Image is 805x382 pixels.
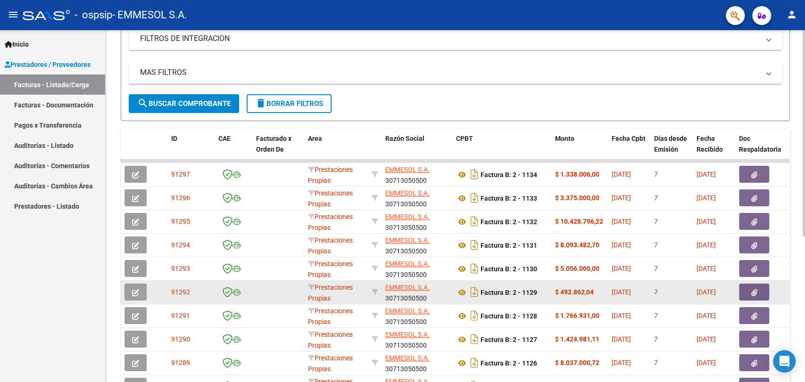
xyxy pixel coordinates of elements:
[468,214,481,229] i: Descargar documento
[385,236,430,244] span: EMMESOL S.A.
[555,359,599,366] strong: $ 8.037.000,72
[551,129,608,170] datatable-header-cell: Monto
[137,99,231,108] span: Buscar Comprobante
[385,284,430,291] span: EMMESOL S.A.
[735,129,792,170] datatable-header-cell: Doc Respaldatoria
[739,135,781,153] span: Doc Respaldatoria
[555,288,594,296] strong: $ 492.862,04
[385,135,424,142] span: Razón Social
[308,135,322,142] span: Area
[697,359,716,366] span: [DATE]
[112,5,187,25] span: - EMMESOL S.A.
[468,237,481,252] i: Descargar documento
[129,94,239,113] button: Buscar Comprobante
[612,335,631,343] span: [DATE]
[385,188,448,208] div: 30713050500
[218,135,231,142] span: CAE
[385,211,448,231] div: 30713050500
[786,9,797,20] mat-icon: person
[308,166,353,184] span: Prestaciones Propias
[481,359,537,367] strong: Factura B: 2 - 1126
[385,353,448,373] div: 30713050500
[697,135,723,153] span: Fecha Recibido
[247,94,332,113] button: Borrar Filtros
[654,135,687,153] span: Días desde Emisión
[171,218,190,225] span: 91295
[308,284,353,302] span: Prestaciones Propias
[608,129,650,170] datatable-header-cell: Fecha Cpbt
[468,261,481,276] i: Descargar documento
[697,288,716,296] span: [DATE]
[654,194,658,202] span: 7
[308,331,353,349] span: Prestaciones Propias
[697,218,716,225] span: [DATE]
[255,99,323,108] span: Borrar Filtros
[385,354,430,362] span: EMMESOL S.A.
[693,129,735,170] datatable-header-cell: Fecha Recibido
[654,171,658,178] span: 7
[697,241,716,249] span: [DATE]
[468,308,481,323] i: Descargar documento
[171,265,190,272] span: 91293
[308,213,353,231] span: Prestaciones Propias
[215,129,252,170] datatable-header-cell: CAE
[481,171,537,179] strong: Factura B: 2 - 1134
[481,289,537,296] strong: Factura B: 2 - 1129
[555,194,599,202] strong: $ 3.375.000,00
[612,241,631,249] span: [DATE]
[385,329,448,349] div: 30713050500
[654,359,658,366] span: 7
[468,190,481,205] i: Descargar documento
[255,98,266,109] mat-icon: delete
[555,312,599,319] strong: $ 1.766.931,00
[697,335,716,343] span: [DATE]
[654,335,658,343] span: 7
[612,288,631,296] span: [DATE]
[385,166,430,173] span: EMMESOL S.A.
[654,265,658,272] span: 7
[129,27,782,50] mat-expansion-panel-header: FILTROS DE INTEGRACION
[654,241,658,249] span: 7
[308,236,353,255] span: Prestaciones Propias
[456,135,473,142] span: CPBT
[256,135,291,153] span: Facturado x Orden De
[773,350,796,373] div: Open Intercom Messenger
[468,355,481,370] i: Descargar documento
[468,167,481,182] i: Descargar documento
[382,129,452,170] datatable-header-cell: Razón Social
[171,359,190,366] span: 91289
[612,312,631,319] span: [DATE]
[452,129,551,170] datatable-header-cell: CPBT
[555,335,599,343] strong: $ 1.424.981,11
[481,242,537,249] strong: Factura B: 2 - 1131
[481,312,537,320] strong: Factura B: 2 - 1128
[5,39,29,49] span: Inicio
[612,265,631,272] span: [DATE]
[697,312,716,319] span: [DATE]
[385,260,430,268] span: EMMESOL S.A.
[171,335,190,343] span: 91290
[697,265,716,272] span: [DATE]
[385,331,430,338] span: EMMESOL S.A.
[385,189,430,197] span: EMMESOL S.A.
[654,288,658,296] span: 7
[5,59,91,70] span: Prestadores / Proveedores
[171,312,190,319] span: 91291
[308,307,353,325] span: Prestaciones Propias
[385,235,448,255] div: 30713050500
[171,194,190,202] span: 91296
[308,260,353,278] span: Prestaciones Propias
[612,194,631,202] span: [DATE]
[137,98,149,109] mat-icon: search
[555,135,574,142] span: Monto
[385,164,448,184] div: 30713050500
[555,241,599,249] strong: $ 8.093.482,70
[171,171,190,178] span: 91297
[612,359,631,366] span: [DATE]
[481,265,537,273] strong: Factura B: 2 - 1130
[481,218,537,226] strong: Factura B: 2 - 1132
[171,288,190,296] span: 91292
[650,129,693,170] datatable-header-cell: Días desde Emisión
[385,282,448,302] div: 30713050500
[167,129,215,170] datatable-header-cell: ID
